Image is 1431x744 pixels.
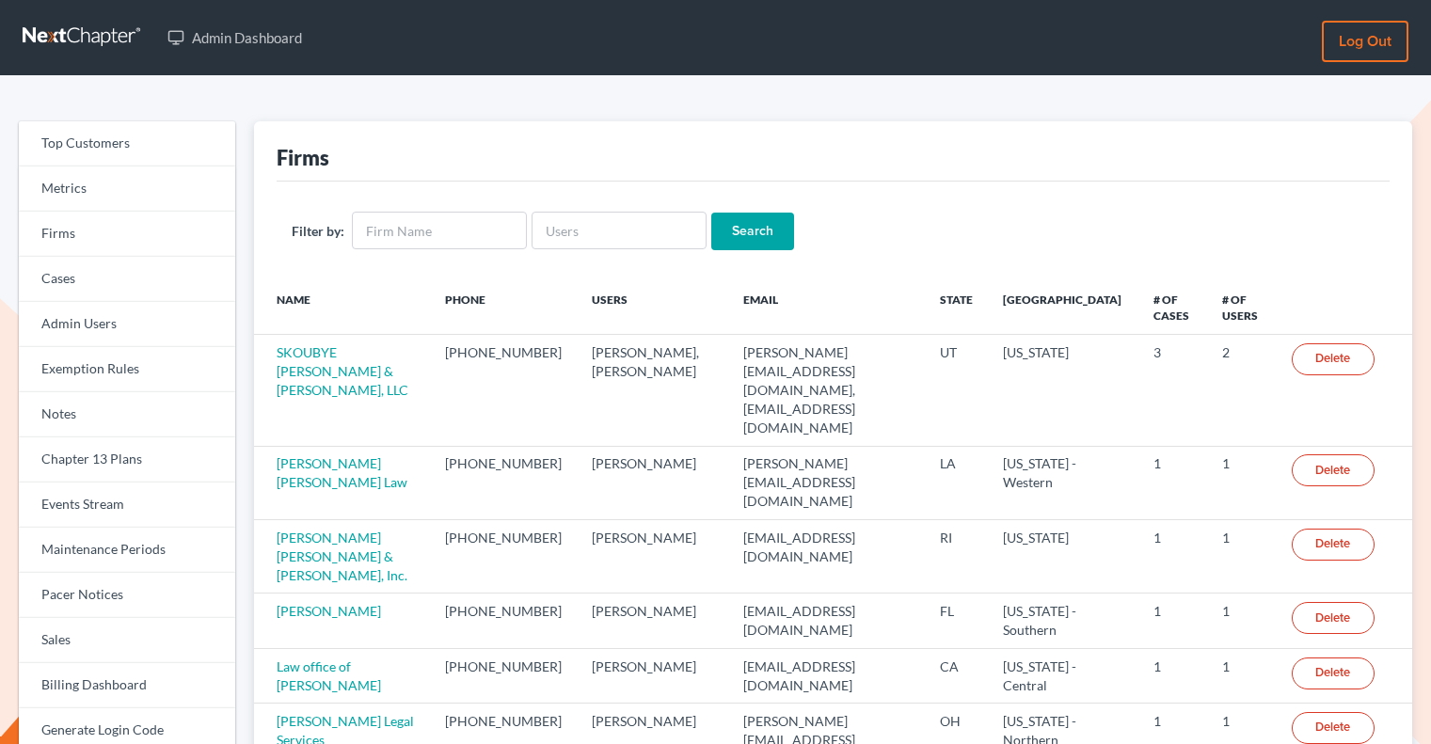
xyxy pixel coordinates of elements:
a: Firms [19,212,235,257]
td: 3 [1138,335,1208,446]
td: [US_STATE] - Western [988,446,1138,519]
td: 1 [1138,520,1208,594]
a: Billing Dashboard [19,663,235,708]
td: [PERSON_NAME] [577,594,727,648]
a: Notes [19,392,235,437]
a: Maintenance Periods [19,528,235,573]
a: Admin Dashboard [158,21,311,55]
td: [PERSON_NAME], [PERSON_NAME] [577,335,727,446]
td: 1 [1207,446,1277,519]
a: Top Customers [19,121,235,166]
td: [PHONE_NUMBER] [430,648,577,703]
td: [PERSON_NAME][EMAIL_ADDRESS][DOMAIN_NAME], [EMAIL_ADDRESS][DOMAIN_NAME] [728,335,926,446]
td: [PHONE_NUMBER] [430,446,577,519]
td: 1 [1138,594,1208,648]
a: Chapter 13 Plans [19,437,235,483]
a: SKOUBYE [PERSON_NAME] & [PERSON_NAME], LLC [277,344,408,398]
a: Pacer Notices [19,573,235,618]
td: [PERSON_NAME] [577,648,727,703]
td: [PHONE_NUMBER] [430,520,577,594]
a: Law office of [PERSON_NAME] [277,658,381,693]
td: FL [925,594,988,648]
input: Firm Name [352,212,527,249]
td: [PHONE_NUMBER] [430,335,577,446]
td: [PERSON_NAME] [577,520,727,594]
td: 1 [1207,594,1277,648]
div: Firms [277,144,329,171]
th: Email [728,280,926,335]
td: [US_STATE] - Central [988,648,1138,703]
td: [EMAIL_ADDRESS][DOMAIN_NAME] [728,648,926,703]
a: Exemption Rules [19,347,235,392]
td: [PERSON_NAME][EMAIL_ADDRESS][DOMAIN_NAME] [728,446,926,519]
td: 1 [1207,648,1277,703]
td: 1 [1207,520,1277,594]
td: [EMAIL_ADDRESS][DOMAIN_NAME] [728,594,926,648]
a: Events Stream [19,483,235,528]
a: [PERSON_NAME] [277,603,381,619]
a: Cases [19,257,235,302]
a: Delete [1292,712,1375,744]
a: Delete [1292,343,1375,375]
a: Delete [1292,454,1375,486]
th: State [925,280,988,335]
a: [PERSON_NAME] [PERSON_NAME] Law [277,455,407,490]
label: Filter by: [292,221,344,241]
a: Log out [1322,21,1408,62]
td: [PERSON_NAME] [577,446,727,519]
td: CA [925,648,988,703]
th: Users [577,280,727,335]
td: 2 [1207,335,1277,446]
td: 1 [1138,446,1208,519]
a: Admin Users [19,302,235,347]
td: [PHONE_NUMBER] [430,594,577,648]
td: [US_STATE] [988,335,1138,446]
a: Delete [1292,529,1375,561]
th: # of Users [1207,280,1277,335]
a: [PERSON_NAME] [PERSON_NAME] & [PERSON_NAME], Inc. [277,530,407,583]
td: [US_STATE] - Southern [988,594,1138,648]
a: Sales [19,618,235,663]
td: RI [925,520,988,594]
td: [US_STATE] [988,520,1138,594]
input: Search [711,213,794,250]
th: # of Cases [1138,280,1208,335]
a: Delete [1292,657,1375,689]
td: UT [925,335,988,446]
th: Phone [430,280,577,335]
a: Metrics [19,166,235,212]
td: [EMAIL_ADDRESS][DOMAIN_NAME] [728,520,926,594]
a: Delete [1292,602,1375,634]
th: [GEOGRAPHIC_DATA] [988,280,1138,335]
th: Name [254,280,430,335]
td: LA [925,446,988,519]
td: 1 [1138,648,1208,703]
input: Users [532,212,707,249]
